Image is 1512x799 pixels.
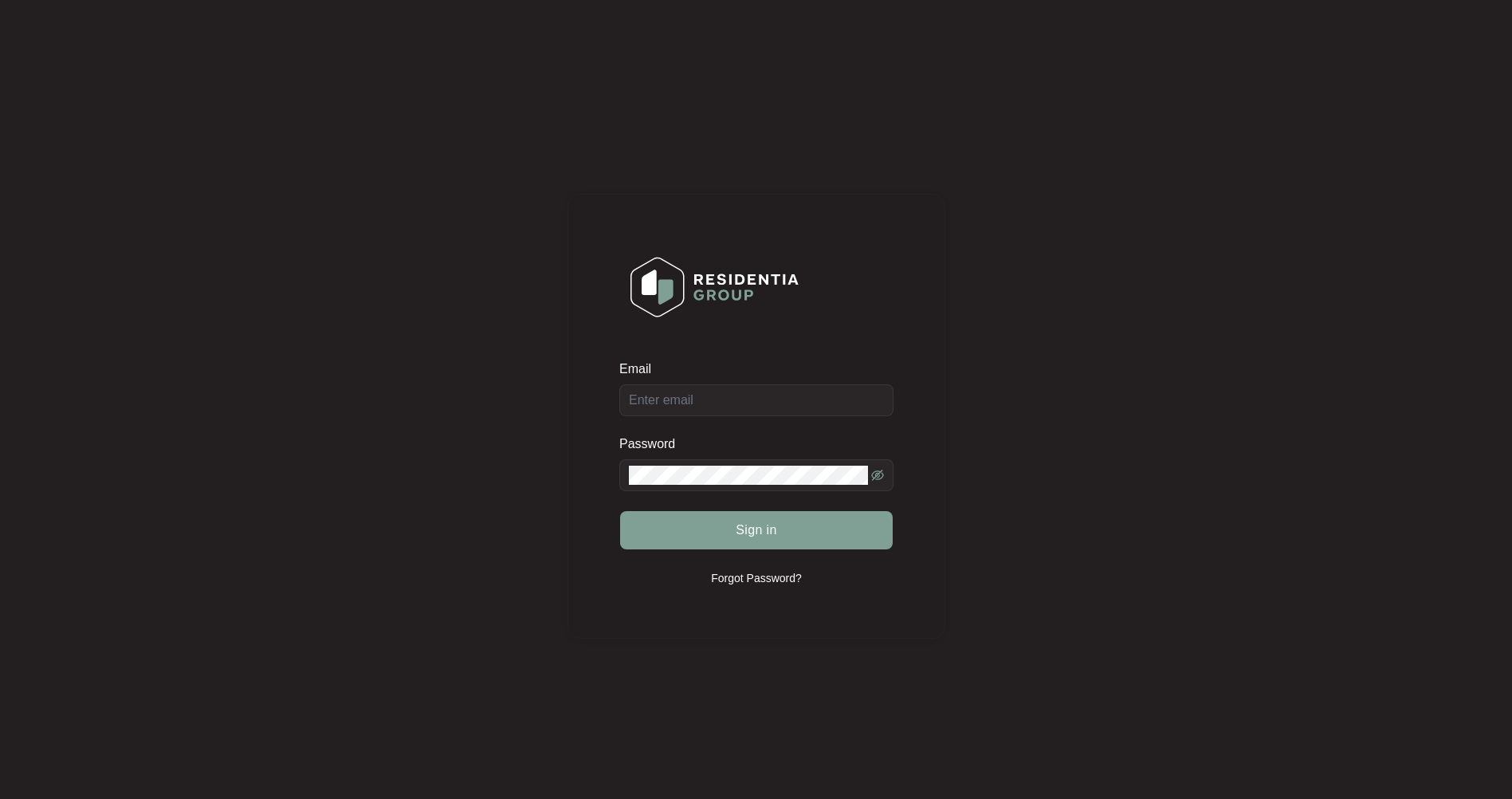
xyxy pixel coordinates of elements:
[629,466,868,485] input: Password
[619,436,687,452] label: Password
[871,469,884,482] span: eye-invisible
[620,511,893,549] button: Sign in
[619,384,893,416] input: Email
[620,246,809,328] img: Login Logo
[711,570,802,586] p: Forgot Password?
[736,521,777,540] span: Sign in
[619,361,662,377] label: Email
